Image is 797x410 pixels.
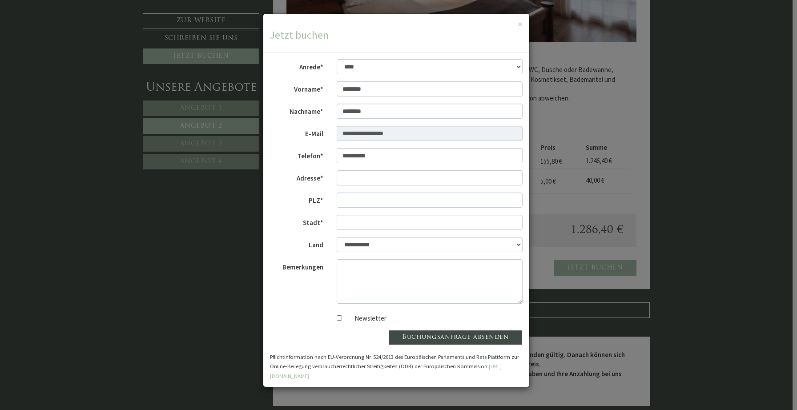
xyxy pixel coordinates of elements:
[346,314,386,323] label: Newsletter
[263,237,330,249] label: Land
[161,7,190,21] div: [DATE]
[270,29,523,41] h3: Jetzt buchen
[263,104,330,116] label: Nachname*
[518,20,523,29] button: ×
[263,81,330,94] label: Vorname*
[7,24,131,49] div: Guten Tag, wie können wir Ihnen helfen?
[13,41,127,47] small: 19:23
[270,362,502,379] a: [URL][DOMAIN_NAME]
[270,353,519,379] small: Pflichtinformation nach EU-Verordnung Nr. 524/2013 des Europäischen Parlaments und Rats Plattform...
[263,170,330,183] label: Adresse*
[263,259,330,272] label: Bemerkungen
[263,215,330,227] label: Stadt*
[263,59,330,72] label: Anrede*
[293,234,350,250] button: Senden
[13,25,127,32] div: Montis – Active Nature Spa
[263,148,330,161] label: Telefon*
[263,126,330,138] label: E-Mail
[388,330,523,345] button: Buchungsanfrage absenden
